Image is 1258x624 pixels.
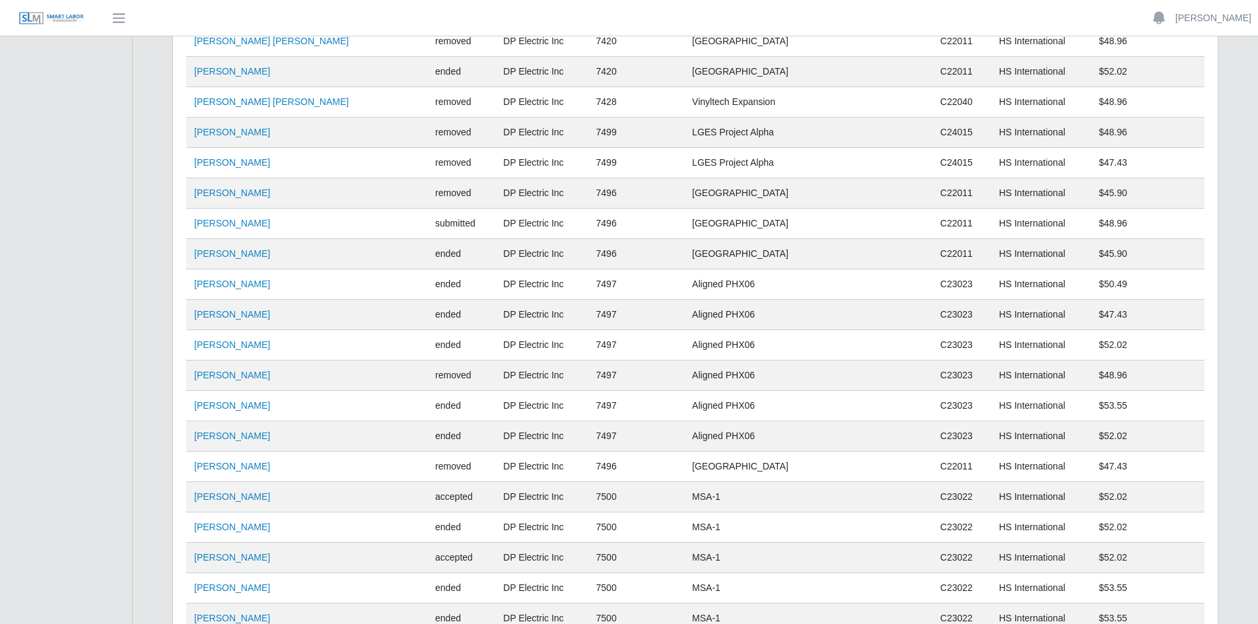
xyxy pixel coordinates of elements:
[1091,87,1205,118] td: $48.96
[684,87,932,118] td: Vinyltech Expansion
[194,127,270,137] a: [PERSON_NAME]
[495,421,588,452] td: DP Electric Inc
[932,26,991,57] td: C22011
[932,512,991,543] td: C23022
[991,361,1091,391] td: HS International
[194,339,270,350] a: [PERSON_NAME]
[1091,269,1205,300] td: $50.49
[991,57,1091,87] td: HS International
[495,543,588,573] td: DP Electric Inc
[427,573,495,604] td: ended
[684,391,932,421] td: Aligned PHX06
[427,421,495,452] td: ended
[932,452,991,482] td: C22011
[1091,300,1205,330] td: $47.43
[932,209,991,239] td: C22011
[684,26,932,57] td: [GEOGRAPHIC_DATA]
[427,209,495,239] td: submitted
[427,178,495,209] td: removed
[588,148,685,178] td: 7499
[1091,573,1205,604] td: $53.55
[932,421,991,452] td: C23023
[1091,239,1205,269] td: $45.90
[18,11,85,26] img: SLM Logo
[427,26,495,57] td: removed
[588,57,685,87] td: 7420
[495,452,588,482] td: DP Electric Inc
[194,491,270,502] a: [PERSON_NAME]
[684,452,932,482] td: [GEOGRAPHIC_DATA]
[932,482,991,512] td: C23022
[194,96,349,107] a: [PERSON_NAME] [PERSON_NAME]
[495,239,588,269] td: DP Electric Inc
[427,239,495,269] td: ended
[684,361,932,391] td: Aligned PHX06
[495,361,588,391] td: DP Electric Inc
[495,269,588,300] td: DP Electric Inc
[1091,512,1205,543] td: $52.02
[932,330,991,361] td: C23023
[684,482,932,512] td: MSA-1
[588,452,685,482] td: 7496
[991,148,1091,178] td: HS International
[194,461,270,471] a: [PERSON_NAME]
[194,613,270,623] a: [PERSON_NAME]
[194,66,270,77] a: [PERSON_NAME]
[588,482,685,512] td: 7500
[427,148,495,178] td: removed
[588,178,685,209] td: 7496
[194,552,270,563] a: [PERSON_NAME]
[495,57,588,87] td: DP Electric Inc
[588,421,685,452] td: 7497
[932,361,991,391] td: C23023
[991,26,1091,57] td: HS International
[684,239,932,269] td: [GEOGRAPHIC_DATA]
[1091,26,1205,57] td: $48.96
[684,178,932,209] td: [GEOGRAPHIC_DATA]
[1175,11,1251,25] a: [PERSON_NAME]
[588,87,685,118] td: 7428
[495,330,588,361] td: DP Electric Inc
[495,87,588,118] td: DP Electric Inc
[932,543,991,573] td: C23022
[427,512,495,543] td: ended
[588,573,685,604] td: 7500
[588,26,685,57] td: 7420
[1091,209,1205,239] td: $48.96
[991,573,1091,604] td: HS International
[194,400,270,411] a: [PERSON_NAME]
[495,118,588,148] td: DP Electric Inc
[427,391,495,421] td: ended
[495,300,588,330] td: DP Electric Inc
[194,431,270,441] a: [PERSON_NAME]
[194,157,270,168] a: [PERSON_NAME]
[991,482,1091,512] td: HS International
[684,421,932,452] td: Aligned PHX06
[1091,330,1205,361] td: $52.02
[932,239,991,269] td: C22011
[991,421,1091,452] td: HS International
[1091,178,1205,209] td: $45.90
[684,300,932,330] td: Aligned PHX06
[1091,118,1205,148] td: $48.96
[991,87,1091,118] td: HS International
[991,209,1091,239] td: HS International
[427,361,495,391] td: removed
[932,391,991,421] td: C23023
[684,512,932,543] td: MSA-1
[684,209,932,239] td: [GEOGRAPHIC_DATA]
[932,118,991,148] td: C24015
[495,391,588,421] td: DP Electric Inc
[1091,148,1205,178] td: $47.43
[1091,57,1205,87] td: $52.02
[194,370,270,380] a: [PERSON_NAME]
[1091,421,1205,452] td: $52.02
[991,269,1091,300] td: HS International
[991,391,1091,421] td: HS International
[932,178,991,209] td: C22011
[932,300,991,330] td: C23023
[932,148,991,178] td: C24015
[684,543,932,573] td: MSA-1
[427,300,495,330] td: ended
[588,543,685,573] td: 7500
